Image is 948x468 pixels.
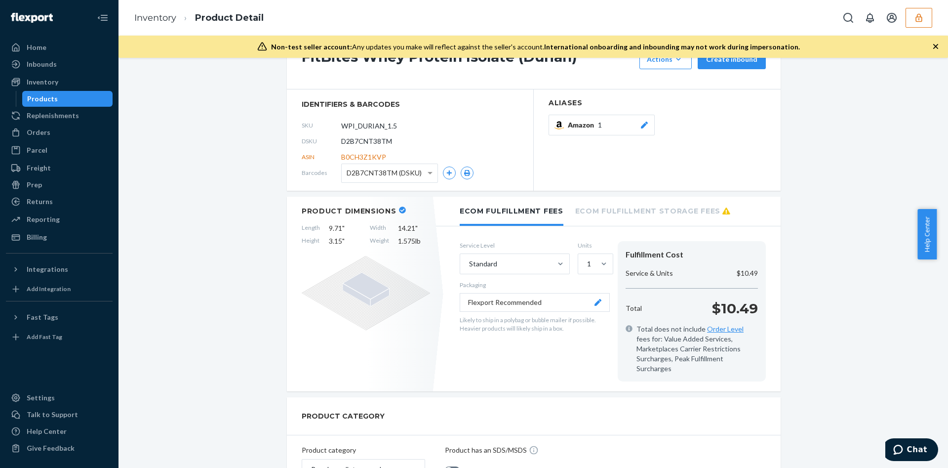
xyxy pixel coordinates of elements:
div: Inventory [27,77,58,87]
span: Barcodes [302,169,341,177]
a: Add Integration [6,281,113,297]
div: Actions [647,54,684,64]
div: Billing [27,232,47,242]
button: Open Search Box [838,8,858,28]
p: $10.49 [737,268,758,278]
div: Home [27,43,46,52]
div: Add Fast Tag [27,333,62,341]
li: Ecom Fulfillment Fees [460,197,563,226]
a: Inbounds [6,56,113,72]
div: Give Feedback [27,443,75,453]
a: Product Detail [195,12,264,23]
h2: Product Dimensions [302,207,396,215]
div: Fulfillment Cost [626,249,758,260]
a: Prep [6,177,113,193]
button: Help Center [917,209,937,259]
button: Fast Tags [6,309,113,325]
div: 1 [587,259,591,269]
h2: Aliases [549,99,766,107]
p: Product category [302,445,425,455]
h2: PRODUCT CATEGORY [302,407,385,425]
a: Returns [6,194,113,210]
a: Orders [6,125,113,140]
a: Inventory [6,74,113,90]
button: Open account menu [882,8,902,28]
a: Freight [6,160,113,176]
li: Ecom Fulfillment Storage Fees [575,197,730,224]
a: Products [22,91,113,107]
label: Units [578,241,610,250]
div: Fast Tags [27,312,58,322]
div: Talk to Support [27,410,78,420]
span: DSKU [302,137,341,145]
span: 3.15 [329,236,361,246]
span: identifiers & barcodes [302,99,518,109]
a: Order Level [707,325,744,333]
a: Add Fast Tag [6,329,113,345]
button: Flexport Recommended [460,293,610,312]
span: 9.71 [329,223,361,233]
span: D2B7CNT38TM [341,136,392,146]
a: Replenishments [6,108,113,124]
button: Give Feedback [6,440,113,456]
img: Flexport logo [11,13,53,23]
div: Help Center [27,426,67,436]
span: 1 [598,120,602,130]
span: Total does not include fees for: Value Added Services, Marketplaces Carrier Restrictions Surcharg... [636,324,758,374]
div: Returns [27,197,53,207]
p: $10.49 [712,298,758,318]
h1: FitBites Whey Protein Isolate (Durian) [302,49,634,69]
a: Help Center [6,424,113,439]
span: " [342,224,345,232]
p: Service & Units [626,268,673,278]
div: Settings [27,393,55,403]
p: Packaging [460,281,610,289]
span: Length [302,223,320,233]
div: Reporting [27,214,60,224]
div: Any updates you make will reflect against the seller's account. [271,42,800,52]
div: Freight [27,163,51,173]
span: Non-test seller account: [271,43,352,51]
span: 14.21 [398,223,430,233]
span: SKU [302,121,341,129]
button: Amazon1 [549,115,655,135]
button: Close Navigation [93,8,113,28]
p: Product has an SDS/MSDS [445,445,527,455]
span: Width [370,223,389,233]
p: Likely to ship in a polybag or bubble mailer if possible. Heavier products will likely ship in a ... [460,316,610,333]
input: Standard [468,259,469,269]
label: Service Level [460,241,570,250]
span: " [415,224,418,232]
div: Standard [469,259,497,269]
span: ASIN [302,153,341,161]
span: B0CH3Z1KVP [341,152,386,162]
a: Inventory [134,12,176,23]
a: Parcel [6,142,113,158]
span: Amazon [568,120,598,130]
span: 1.575 lb [398,236,430,246]
div: Inbounds [27,59,57,69]
div: Integrations [27,264,68,274]
p: Total [626,303,642,313]
a: Home [6,40,113,55]
span: International onboarding and inbounding may not work during impersonation. [544,43,800,51]
div: Parcel [27,145,47,155]
span: Height [302,236,320,246]
span: " [342,237,345,245]
div: Replenishments [27,111,79,121]
button: Actions [639,49,692,69]
button: Create inbound [698,49,766,69]
a: Reporting [6,212,113,227]
div: Products [27,94,58,104]
span: Weight [370,236,389,246]
span: D2B7CNT38TM (DSKU) [347,165,422,181]
iframe: Opens a widget where you can chat to one of our agents [885,438,938,463]
input: 1 [586,259,587,269]
a: Billing [6,229,113,245]
div: Add Integration [27,285,71,293]
ol: breadcrumbs [126,3,272,33]
div: Orders [27,128,50,137]
button: Talk to Support [6,407,113,423]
